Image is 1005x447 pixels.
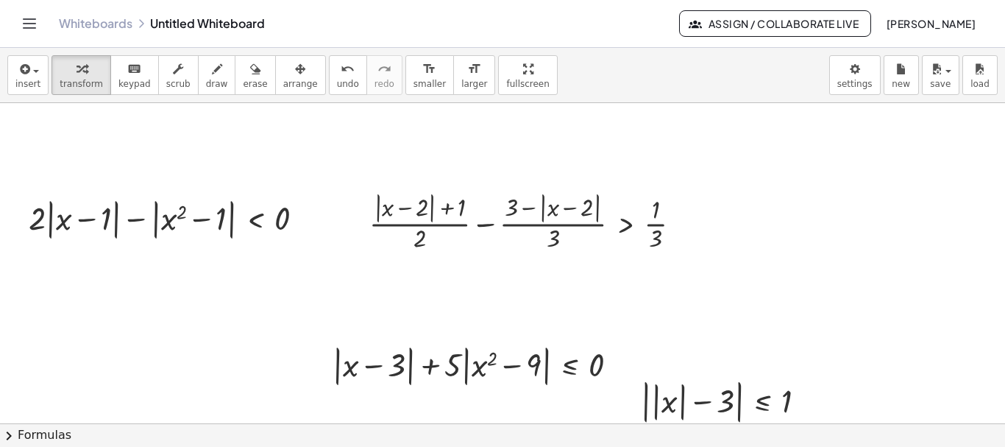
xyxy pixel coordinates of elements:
button: keyboardkeypad [110,55,159,95]
span: save [930,79,951,89]
button: save [922,55,959,95]
span: Assign / Collaborate Live [692,17,859,30]
button: insert [7,55,49,95]
span: settings [837,79,873,89]
button: fullscreen [498,55,557,95]
span: transform [60,79,103,89]
a: Whiteboards [59,16,132,31]
span: load [970,79,990,89]
button: Toggle navigation [18,12,41,35]
i: format_size [422,60,436,78]
span: insert [15,79,40,89]
span: draw [206,79,228,89]
span: erase [243,79,267,89]
button: undoundo [329,55,367,95]
span: smaller [413,79,446,89]
i: undo [341,60,355,78]
button: draw [198,55,236,95]
button: redoredo [366,55,402,95]
button: scrub [158,55,199,95]
button: erase [235,55,275,95]
button: format_sizelarger [453,55,495,95]
span: [PERSON_NAME] [886,17,976,30]
button: load [962,55,998,95]
i: redo [377,60,391,78]
span: keypad [118,79,151,89]
span: scrub [166,79,191,89]
button: [PERSON_NAME] [874,10,987,37]
button: settings [829,55,881,95]
button: new [884,55,919,95]
i: format_size [467,60,481,78]
span: new [892,79,910,89]
i: keyboard [127,60,141,78]
span: arrange [283,79,318,89]
span: undo [337,79,359,89]
button: format_sizesmaller [405,55,454,95]
button: Assign / Collaborate Live [679,10,871,37]
span: redo [374,79,394,89]
span: fullscreen [506,79,549,89]
button: transform [52,55,111,95]
span: larger [461,79,487,89]
button: arrange [275,55,326,95]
